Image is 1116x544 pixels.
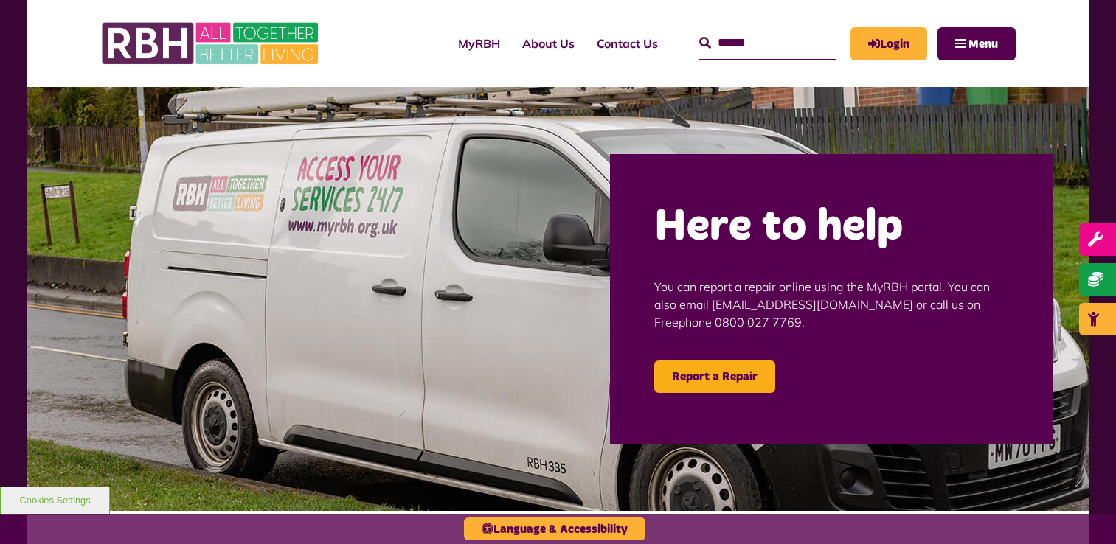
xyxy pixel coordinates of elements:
[586,24,669,63] a: Contact Us
[27,87,1089,511] img: Repairs 6
[511,24,586,63] a: About Us
[101,15,322,72] img: RBH
[937,27,1016,60] button: Navigation
[1050,478,1116,544] iframe: Netcall Web Assistant for live chat
[968,38,998,50] span: Menu
[447,24,511,63] a: MyRBH
[850,27,927,60] a: MyRBH
[654,198,1008,256] h2: Here to help
[654,360,775,393] a: Report a Repair
[654,256,1008,353] p: You can report a repair online using the MyRBH portal. You can also email [EMAIL_ADDRESS][DOMAIN_...
[464,517,645,540] button: Language & Accessibility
